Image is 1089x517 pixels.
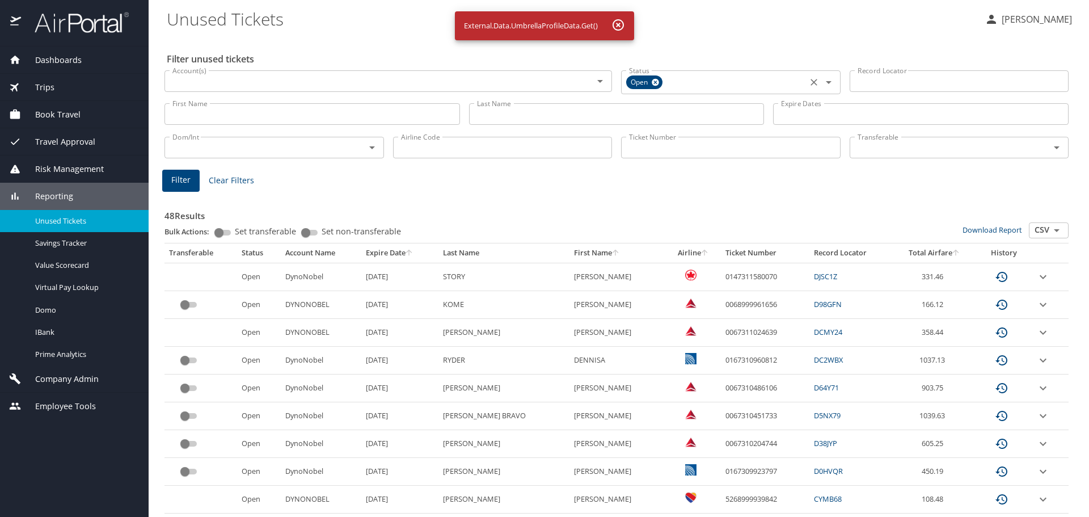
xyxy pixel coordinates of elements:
[1036,493,1050,506] button: expand row
[1036,437,1050,451] button: expand row
[809,243,893,263] th: Record Locator
[893,458,976,486] td: 450.19
[35,216,135,226] span: Unused Tickets
[685,270,697,281] img: Air Canada
[1036,465,1050,478] button: expand row
[721,430,809,458] td: 0067310204744
[21,81,54,94] span: Trips
[893,263,976,291] td: 331.46
[361,319,438,347] td: [DATE]
[1036,270,1050,284] button: expand row
[281,430,361,458] td: DynoNobel
[569,402,666,430] td: [PERSON_NAME]
[438,291,569,319] td: KOME
[569,347,666,375] td: DENNISA
[893,291,976,319] td: 166.12
[1049,140,1065,155] button: Open
[685,436,697,448] img: Delta Airlines
[569,263,666,291] td: [PERSON_NAME]
[169,248,233,258] div: Transferable
[21,136,95,148] span: Travel Approval
[666,243,721,263] th: Airline
[322,228,401,236] span: Set non-transferable
[35,260,135,271] span: Value Scorecard
[361,263,438,291] td: [DATE]
[21,400,96,413] span: Employee Tools
[685,409,697,420] img: Delta Airlines
[21,163,104,175] span: Risk Management
[237,375,281,402] td: Open
[569,375,666,402] td: [PERSON_NAME]
[361,430,438,458] td: [DATE]
[438,243,569,263] th: Last Name
[569,319,666,347] td: [PERSON_NAME]
[21,108,81,121] span: Book Travel
[438,402,569,430] td: [PERSON_NAME] BRAVO
[281,291,361,319] td: DYNONOBEL
[998,12,1072,26] p: [PERSON_NAME]
[721,263,809,291] td: 0147311580070
[821,74,837,90] button: Open
[438,486,569,514] td: [PERSON_NAME]
[22,11,129,33] img: airportal-logo.png
[209,174,254,188] span: Clear Filters
[814,271,837,281] a: DJSC1Z
[438,347,569,375] td: RYDER
[21,54,82,66] span: Dashboards
[21,190,73,203] span: Reporting
[814,466,843,476] a: D0HVQR
[237,291,281,319] td: Open
[35,238,135,249] span: Savings Tracker
[281,319,361,347] td: DYNONOBEL
[171,173,191,187] span: Filter
[438,458,569,486] td: [PERSON_NAME]
[35,349,135,360] span: Prime Analytics
[569,430,666,458] td: [PERSON_NAME]
[569,486,666,514] td: [PERSON_NAME]
[164,203,1069,222] h3: 48 Results
[361,458,438,486] td: [DATE]
[361,243,438,263] th: Expire Date
[281,243,361,263] th: Account Name
[237,319,281,347] td: Open
[237,347,281,375] td: Open
[626,75,662,89] div: Open
[721,458,809,486] td: 0167309923797
[814,494,842,504] a: CYMB68
[814,410,841,421] a: D5NX79
[893,430,976,458] td: 605.25
[35,282,135,293] span: Virtual Pay Lookup
[361,375,438,402] td: [DATE]
[438,319,569,347] td: [PERSON_NAME]
[1049,222,1065,238] button: Open
[893,347,976,375] td: 1037.13
[361,486,438,514] td: [DATE]
[438,263,569,291] td: STORY
[167,1,976,36] h1: Unused Tickets
[1036,326,1050,339] button: expand row
[814,299,842,309] a: D98GFN
[612,250,620,257] button: sort
[685,325,697,337] img: Delta Airlines
[361,402,438,430] td: [DATE]
[35,327,135,338] span: IBank
[685,353,697,364] img: United Airlines
[1036,381,1050,395] button: expand row
[721,375,809,402] td: 0067310486106
[162,170,200,192] button: Filter
[237,458,281,486] td: Open
[814,438,837,448] a: D38JYP
[1036,298,1050,312] button: expand row
[569,291,666,319] td: [PERSON_NAME]
[438,375,569,402] td: [PERSON_NAME]
[685,492,697,503] img: Southwest Airlines
[721,291,809,319] td: 0068999961656
[721,402,809,430] td: 0067310451733
[237,263,281,291] td: Open
[235,228,296,236] span: Set transferable
[464,15,598,37] div: External.Data.UmbrellaProfileData.Get()
[281,263,361,291] td: DynoNobel
[592,73,608,89] button: Open
[963,225,1022,235] a: Download Report
[10,11,22,33] img: icon-airportal.png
